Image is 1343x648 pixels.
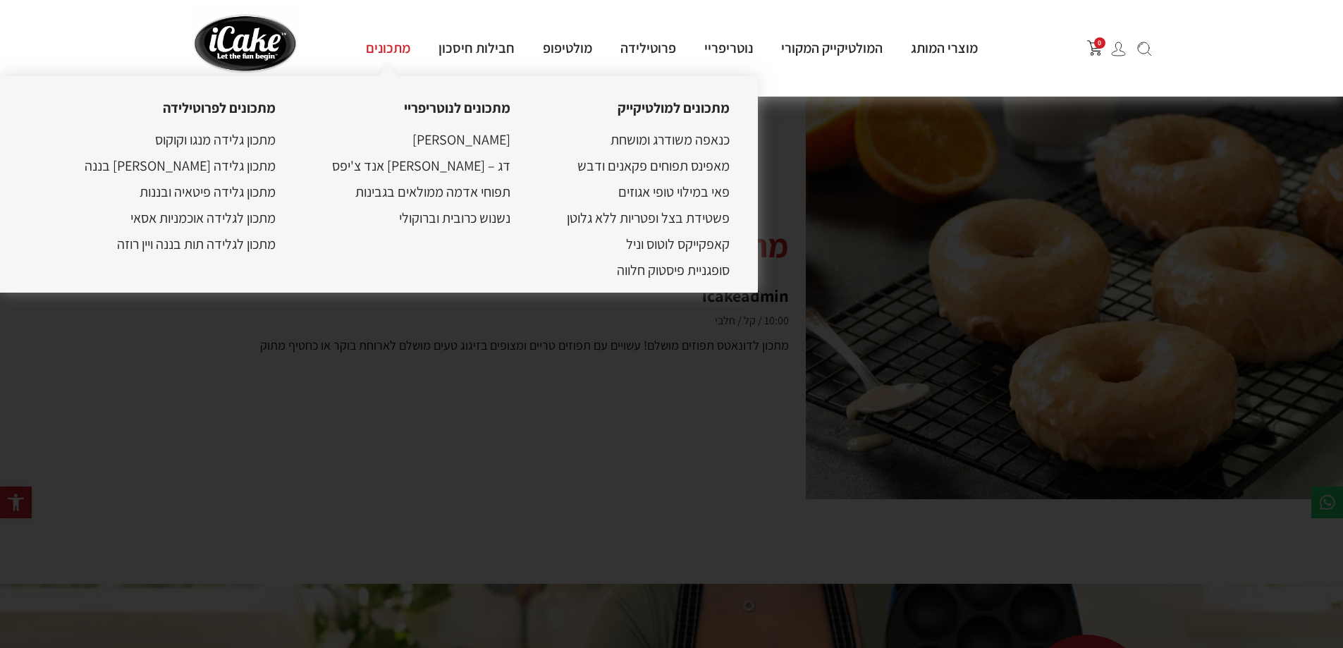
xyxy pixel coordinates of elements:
[332,157,510,175] a: דג – [PERSON_NAME] אנד צ'יפס
[529,39,606,57] a: מולטיפופ
[577,157,730,175] a: מאפינס תפוחים פקאנים ודבש
[412,130,510,149] a: [PERSON_NAME]
[690,39,767,57] a: נוטריפריי
[618,99,730,117] a: מתכונים למולטיקייק
[140,183,276,201] a: מתכון גלידה פיטאיה ובננות
[404,99,510,117] a: מתכונים לנוטריפריי
[1087,40,1103,56] img: shopping-cart.png
[617,261,730,279] a: סופגניית פיסטוק חלווה
[155,130,276,149] a: מתכון גלידה מנגו וקוקוס
[424,39,529,57] a: חבילות חיסכון
[399,209,510,227] a: נשנוש כרובית וברוקולי
[85,157,276,175] a: מתכון גלידה [PERSON_NAME] בננה
[355,183,510,201] a: תפוחי אדמה ממולאים בגבינות
[130,209,276,227] a: מתכון לגלידה אוכמניות אסאי
[352,39,424,57] a: מתכונים
[117,235,276,253] a: מתכון לגלידה תות בננה ויין רוזה
[618,183,730,201] a: פאי במילוי טופי אגוזים
[767,39,897,57] a: המולטיקייק המקורי
[606,39,690,57] a: פרוטילידה
[611,130,730,149] a: כנאפה משודרג ומושחת
[567,209,730,227] a: פשטידת בצל ופטריות ללא גלוטן
[1087,40,1103,56] button: פתח עגלת קניות צדדית
[1094,37,1105,49] span: 0
[626,235,730,253] a: קאפקייקס לוטוס וניל
[897,39,992,57] a: מוצרי המותג
[163,99,276,117] a: מתכונים לפרוטילידה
